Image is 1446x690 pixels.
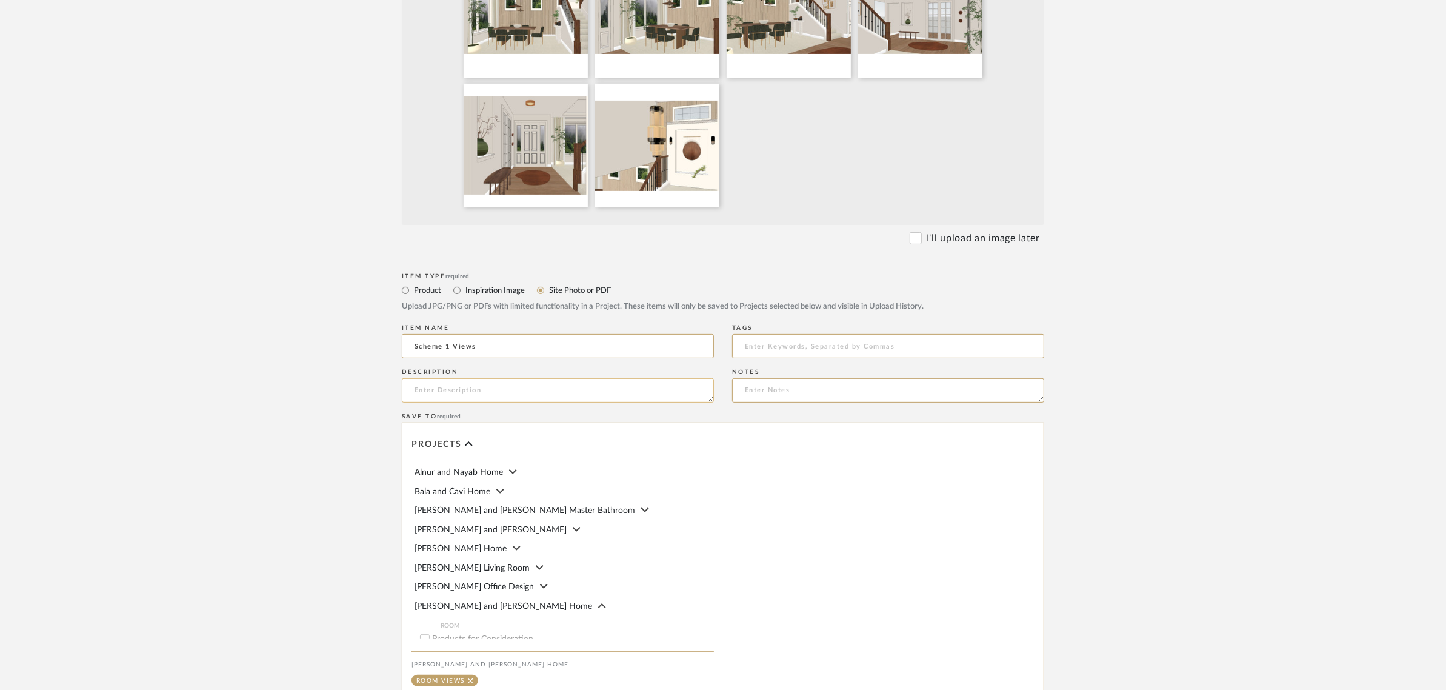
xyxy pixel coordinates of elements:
span: Projects [411,440,462,450]
div: Item Type [402,273,1044,280]
span: Bala and Cavi Home [415,487,490,496]
input: Enter Name [402,334,714,358]
label: Product [413,284,441,297]
label: Site Photo or PDF [548,284,611,297]
span: [PERSON_NAME] Living Room [415,564,530,572]
div: Save To [402,413,1044,420]
span: Alnur and Nayab Home [415,468,503,477]
span: ROOM [441,621,714,631]
span: [PERSON_NAME] Office Design [415,583,534,591]
span: [PERSON_NAME] and [PERSON_NAME] Home [415,602,592,611]
span: required [438,414,461,420]
span: required [446,273,470,280]
div: Item name [402,324,714,332]
label: Inspiration Image [464,284,525,297]
span: [PERSON_NAME] and [PERSON_NAME] [415,526,567,534]
div: Notes [732,369,1044,376]
span: [PERSON_NAME] and [PERSON_NAME] Master Bathroom [415,506,635,515]
label: I'll upload an image later [927,231,1040,246]
input: Enter Keywords, Separated by Commas [732,334,1044,358]
mat-radio-group: Select item type [402,283,1044,298]
div: Upload JPG/PNG or PDFs with limited functionality in a Project. These items will only be saved to... [402,301,1044,313]
span: [PERSON_NAME] Home [415,544,507,553]
div: Room Views [416,678,465,684]
div: Description [402,369,714,376]
div: [PERSON_NAME] and [PERSON_NAME] Home [411,661,714,668]
div: Tags [732,324,1044,332]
